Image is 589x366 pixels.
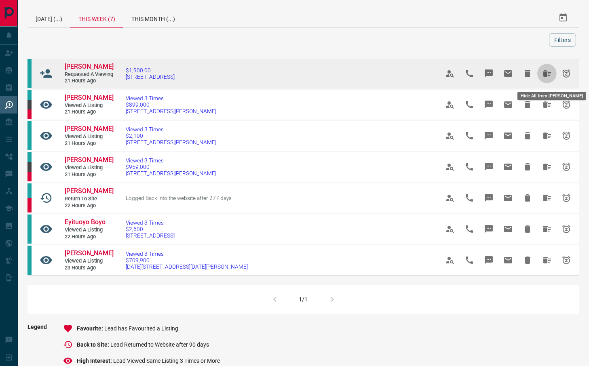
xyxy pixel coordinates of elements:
span: Call [460,95,479,114]
a: Viewed 3 Times$709,900[DATE][STREET_ADDRESS][DATE][PERSON_NAME] [126,250,248,270]
div: This Month (...) [123,8,183,27]
span: $1,900.00 [126,67,175,74]
span: Viewed 3 Times [126,157,216,164]
span: Hide [518,64,537,83]
a: Eyituoyo Boyo [65,218,113,227]
span: Hide All from Maxine Caines [537,188,557,208]
span: Call [460,157,479,177]
span: Viewed a Listing [65,164,113,171]
span: Snooze [557,219,576,239]
span: View Profile [440,250,460,270]
span: Viewed a Listing [65,102,113,109]
div: 1/1 [299,296,308,303]
span: Viewed a Listing [65,227,113,233]
span: Message [479,157,498,177]
span: 21 hours ago [65,78,113,84]
div: condos.ca [27,183,32,198]
span: Viewed a Listing [65,258,113,265]
span: Call [460,188,479,208]
span: Snooze [557,188,576,208]
a: Viewed 3 Times$899,000[STREET_ADDRESS][PERSON_NAME] [126,95,216,114]
span: Hide All from Mirjana Wheeler [537,250,557,270]
div: property.ca [27,109,32,119]
span: Hide All from Eyituoyo Boyo [537,219,557,239]
span: Email [498,219,518,239]
span: Call [460,250,479,270]
span: Viewed 3 Times [126,250,248,257]
span: Favourite [77,325,104,332]
span: [STREET_ADDRESS][PERSON_NAME] [126,139,216,145]
span: Snooze [557,157,576,177]
span: Email [498,126,518,145]
div: Hide All from [PERSON_NAME] [517,92,586,100]
span: Viewed 3 Times [126,95,216,101]
div: mrloft.ca [27,100,32,109]
button: Select Date Range [553,8,573,27]
div: condos.ca [27,59,32,88]
span: 22 hours ago [65,233,113,240]
span: [PERSON_NAME] [65,94,114,101]
span: Call [460,64,479,83]
span: Email [498,188,518,208]
a: Viewed 3 Times$959,000[STREET_ADDRESS][PERSON_NAME] [126,157,216,177]
div: property.ca [27,198,32,212]
a: Viewed 3 Times$2,100[STREET_ADDRESS][PERSON_NAME] [126,126,216,145]
a: [PERSON_NAME] [65,156,113,164]
div: condos.ca [27,246,32,275]
span: Message [479,95,498,114]
span: Viewed a Listing [65,133,113,140]
span: Hide [518,126,537,145]
span: [PERSON_NAME] [65,156,114,164]
span: View Profile [440,188,460,208]
span: High Interest [77,358,113,364]
span: $959,000 [126,164,216,170]
span: Requested a Viewing [65,71,113,78]
span: Snooze [557,250,576,270]
button: Filters [549,33,576,47]
span: Email [498,157,518,177]
span: Message [479,250,498,270]
span: 21 hours ago [65,171,113,178]
span: Snooze [557,95,576,114]
span: [PERSON_NAME] [65,187,114,195]
span: Viewed 3 Times [126,219,175,226]
span: Lead Returned to Website after 90 days [110,341,209,348]
a: [PERSON_NAME] [65,187,113,196]
span: [STREET_ADDRESS][PERSON_NAME] [126,170,216,177]
span: Logged Back into the website after 277 days [126,195,232,201]
a: [PERSON_NAME] [65,249,113,258]
span: Snooze [557,126,576,145]
span: Email [498,95,518,114]
span: Call [460,126,479,145]
span: $2,100 [126,133,216,139]
span: 23 hours ago [65,265,113,271]
div: condos.ca [27,90,32,100]
span: 21 hours ago [65,140,113,147]
span: [PERSON_NAME] [65,249,114,257]
span: [STREET_ADDRESS] [126,74,175,80]
span: Email [498,250,518,270]
span: Message [479,188,498,208]
span: [PERSON_NAME] [65,63,114,70]
span: Call [460,219,479,239]
span: Hide All from Mithu Singan [537,64,557,83]
a: [PERSON_NAME] [65,125,113,133]
a: Viewed 3 Times$2,600[STREET_ADDRESS] [126,219,175,239]
span: [PERSON_NAME] [65,125,114,133]
a: [PERSON_NAME] [65,94,113,102]
span: Lead Viewed Same Listing 3 Times or More [113,358,220,364]
span: Snooze [557,64,576,83]
span: Hide [518,219,537,239]
span: View Profile [440,157,460,177]
span: Return to Site [65,196,113,202]
div: mrloft.ca [27,162,32,172]
span: Hide [518,157,537,177]
span: 21 hours ago [65,109,113,116]
span: [STREET_ADDRESS] [126,232,175,239]
span: View Profile [440,219,460,239]
div: condos.ca [27,152,32,162]
span: [STREET_ADDRESS][PERSON_NAME] [126,108,216,114]
span: Message [479,126,498,145]
span: Hide [518,95,537,114]
div: property.ca [27,172,32,181]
